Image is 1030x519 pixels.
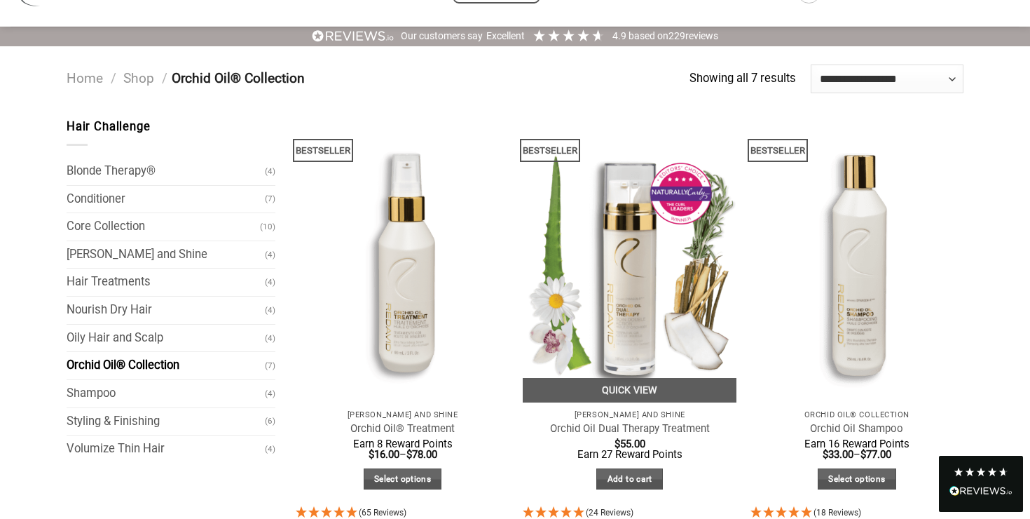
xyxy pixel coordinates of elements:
[67,70,103,86] a: Home
[750,118,964,403] a: Orchid Oil Shampoo
[823,448,853,461] bdi: 33.00
[265,270,275,295] span: (4)
[750,118,964,403] img: REDAVID Orchid Oil Shampoo
[804,438,909,450] span: Earn 16 Reward Points
[265,409,275,433] span: (6)
[265,187,275,211] span: (7)
[67,380,265,407] a: Shampoo
[265,326,275,351] span: (4)
[406,448,412,461] span: $
[939,456,1023,512] div: Read All Reviews
[577,448,682,461] span: Earn 27 Reward Points
[312,29,394,43] img: REVIEWS.io
[265,382,275,406] span: (4)
[67,120,151,133] span: Hair Challenge
[550,422,710,436] a: Orchid Oil Dual Therapy Treatment
[523,118,736,403] a: Orchid Oil Dual Therapy Treatment
[111,70,116,86] span: /
[757,410,957,419] p: Orchid Oil® Collection
[586,508,633,518] span: 4.92 Stars - 24 Reviews
[818,469,896,490] a: Select options for “Orchid Oil Shampoo”
[67,186,265,213] a: Conditioner
[67,213,260,241] a: Core Collection
[523,118,736,403] img: REDAVID Orchid Oil Dual Therapy ~ Award Winning Curl Care
[296,118,509,403] a: Orchid Oil® Treatment
[953,466,1009,478] div: 4.8 Stars
[811,65,963,93] select: Shop order
[265,353,275,378] span: (7)
[810,422,903,436] a: Orchid Oil Shampoo
[523,378,736,403] a: Quick View
[612,30,629,41] span: 4.9
[162,70,167,86] span: /
[949,483,1012,501] div: Read All Reviews
[860,448,866,461] span: $
[629,30,668,41] span: Based on
[350,422,455,436] a: Orchid Oil® Treatment
[369,448,374,461] span: $
[296,118,509,403] img: REDAVID Orchid Oil Treatment 90ml
[353,438,453,450] span: Earn 8 Reward Points
[614,438,620,450] span: $
[67,158,265,185] a: Blonde Therapy®
[401,29,483,43] div: Our customers say
[123,70,154,86] a: Shop
[303,410,502,419] p: [PERSON_NAME] and Shine
[67,408,265,436] a: Styling & Finishing
[265,159,275,184] span: (4)
[532,28,605,43] div: 4.91 Stars
[67,325,265,352] a: Oily Hair and Scalp
[265,298,275,323] span: (4)
[303,439,502,460] span: –
[689,69,796,88] p: Showing all 7 results
[823,448,828,461] span: $
[949,486,1012,496] img: REVIEWS.io
[260,215,275,239] span: (10)
[486,29,525,43] div: Excellent
[369,448,399,461] bdi: 16.00
[596,469,663,490] a: Add to cart: “Orchid Oil Dual Therapy Treatment”
[67,436,265,463] a: Volumize Thin Hair
[359,508,406,518] span: 4.95 Stars - 65 Reviews
[813,508,861,518] span: 4.94 Stars - 18 Reviews
[265,437,275,461] span: (4)
[685,30,718,41] span: reviews
[668,30,685,41] span: 229
[67,352,265,379] a: Orchid Oil® Collection
[67,241,265,269] a: [PERSON_NAME] and Shine
[860,448,891,461] bdi: 77.00
[406,448,437,461] bdi: 78.00
[364,469,442,490] a: Select options for “Orchid Oil® Treatment”
[530,410,729,419] p: [PERSON_NAME] and Shine
[265,243,275,267] span: (4)
[67,269,265,296] a: Hair Treatments
[757,439,957,460] span: –
[67,297,265,324] a: Nourish Dry Hair
[614,438,645,450] bdi: 55.00
[67,68,689,90] nav: Orchid Oil® Collection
